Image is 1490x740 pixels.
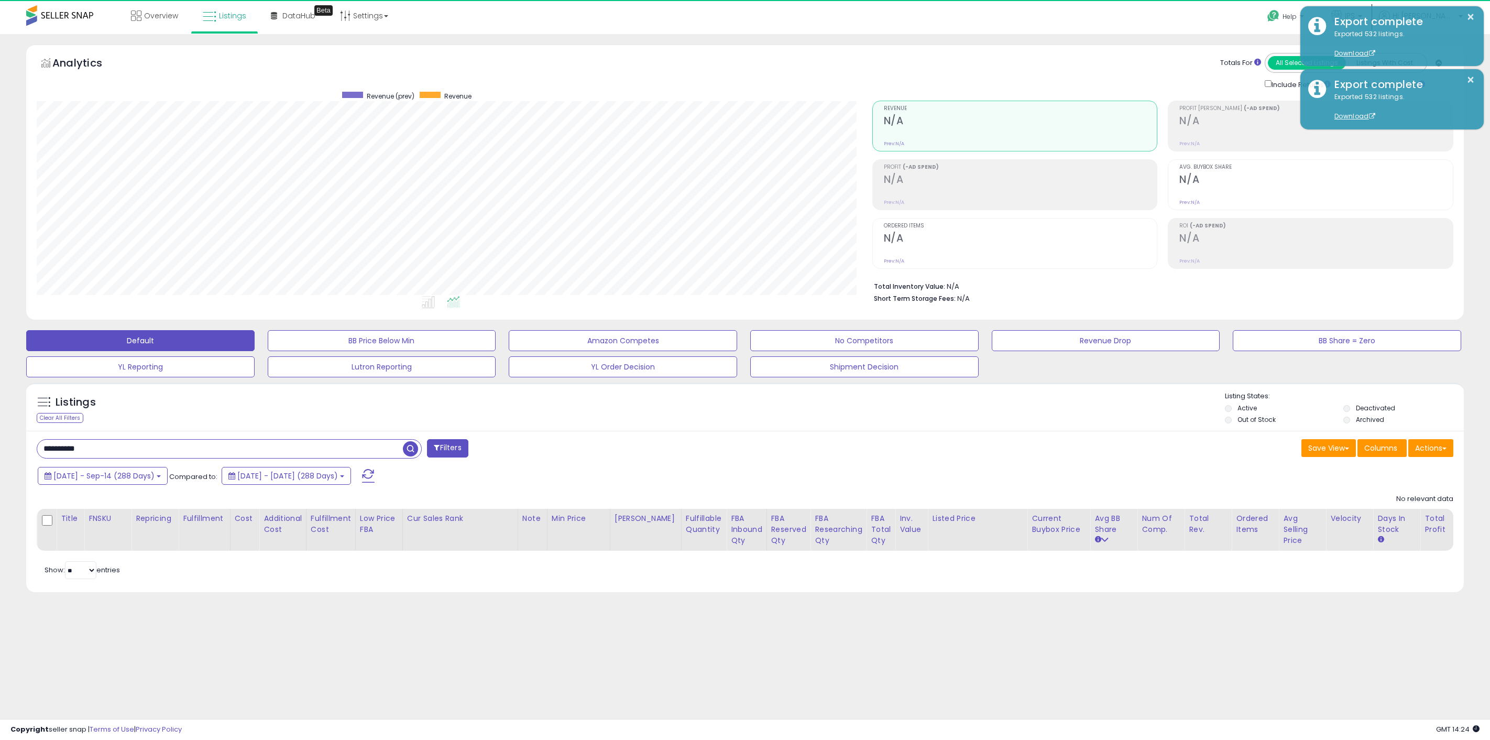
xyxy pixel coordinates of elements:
[1334,112,1375,121] a: Download
[1237,415,1276,424] label: Out of Stock
[1233,330,1461,351] button: BB Share = Zero
[1396,494,1453,504] div: No relevant data
[1032,513,1086,535] div: Current Buybox Price
[1327,29,1476,59] div: Exported 532 listings.
[45,565,120,575] span: Show: entries
[26,330,255,351] button: Default
[509,356,737,377] button: YL Order Decision
[1334,49,1375,58] a: Download
[900,513,923,535] div: Inv. value
[1377,513,1416,535] div: Days In Stock
[686,513,722,535] div: Fulfillable Quantity
[1301,439,1356,457] button: Save View
[237,471,338,481] span: [DATE] - [DATE] (288 Days)
[815,513,862,546] div: FBA Researching Qty
[1283,513,1321,546] div: Avg Selling Price
[522,513,543,524] div: Note
[874,294,956,303] b: Short Term Storage Fees:
[884,173,1157,188] h2: N/A
[884,232,1157,246] h2: N/A
[282,10,315,21] span: DataHub
[1179,106,1453,112] span: Profit [PERSON_NAME]
[1377,535,1384,545] small: Days In Stock.
[884,115,1157,129] h2: N/A
[367,92,414,101] span: Revenue (prev)
[53,471,155,481] span: [DATE] - Sep-14 (288 Days)
[552,513,606,524] div: Min Price
[1179,173,1453,188] h2: N/A
[1327,14,1476,29] div: Export complete
[884,165,1157,170] span: Profit
[871,513,891,546] div: FBA Total Qty
[1190,222,1226,230] b: (-Ad Spend)
[1179,199,1200,205] small: Prev: N/A
[144,10,178,21] span: Overview
[219,10,246,21] span: Listings
[1225,391,1464,401] p: Listing States:
[1179,115,1453,129] h2: N/A
[1236,513,1274,535] div: Ordered Items
[884,223,1157,229] span: Ordered Items
[136,513,174,524] div: Repricing
[268,330,496,351] button: BB Price Below Min
[1142,513,1180,535] div: Num of Comp.
[1356,415,1384,424] label: Archived
[1189,513,1227,535] div: Total Rev.
[222,467,351,485] button: [DATE] - [DATE] (288 Days)
[615,513,677,524] div: [PERSON_NAME]
[183,513,225,524] div: Fulfillment
[61,513,80,524] div: Title
[874,282,945,291] b: Total Inventory Value:
[1179,165,1453,170] span: Avg. Buybox Share
[932,513,1023,524] div: Listed Price
[1259,2,1314,34] a: Help
[1356,404,1395,412] label: Deactivated
[427,439,468,458] button: Filters
[235,513,255,524] div: Cost
[1179,258,1200,264] small: Prev: N/A
[771,513,806,546] div: FBA Reserved Qty
[884,140,904,147] small: Prev: N/A
[884,106,1157,112] span: Revenue
[1244,104,1280,112] b: (-Ad Spend)
[750,330,979,351] button: No Competitors
[1268,56,1346,70] button: All Selected Listings
[56,395,96,410] h5: Listings
[268,356,496,377] button: Lutron Reporting
[884,258,904,264] small: Prev: N/A
[1094,535,1101,545] small: Avg BB Share.
[26,356,255,377] button: YL Reporting
[992,330,1220,351] button: Revenue Drop
[37,413,83,423] div: Clear All Filters
[1283,12,1297,21] span: Help
[1179,232,1453,246] h2: N/A
[444,92,472,101] span: Revenue
[1425,513,1463,535] div: Total Profit
[407,513,513,524] div: Cur Sales Rank
[52,56,123,73] h5: Analytics
[89,513,127,524] div: FNSKU
[1327,92,1476,122] div: Exported 532 listings.
[311,513,351,535] div: Fulfillment Cost
[1327,77,1476,92] div: Export complete
[360,513,398,535] div: Low Price FBA
[1466,73,1475,86] button: ×
[1257,78,1343,90] div: Include Returns
[1466,10,1475,24] button: ×
[731,513,762,546] div: FBA inbound Qty
[1357,439,1407,457] button: Columns
[957,293,970,303] span: N/A
[874,279,1445,292] li: N/A
[314,5,333,16] div: Tooltip anchor
[1408,439,1453,457] button: Actions
[264,513,302,535] div: Additional Cost
[884,199,904,205] small: Prev: N/A
[509,330,737,351] button: Amazon Competes
[1179,140,1200,147] small: Prev: N/A
[1220,58,1261,68] div: Totals For
[903,163,939,171] b: (-Ad Spend)
[1237,404,1257,412] label: Active
[169,472,217,482] span: Compared to:
[750,356,979,377] button: Shipment Decision
[1267,9,1280,23] i: Get Help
